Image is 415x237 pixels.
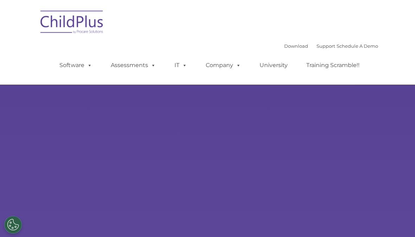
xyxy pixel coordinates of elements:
[299,58,366,72] a: Training Scramble!!
[337,43,378,49] a: Schedule A Demo
[167,58,194,72] a: IT
[37,6,107,41] img: ChildPlus by Procare Solutions
[284,43,308,49] a: Download
[284,43,378,49] font: |
[199,58,248,72] a: Company
[52,58,99,72] a: Software
[4,216,22,233] button: Cookies Settings
[317,43,335,49] a: Support
[253,58,295,72] a: University
[104,58,163,72] a: Assessments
